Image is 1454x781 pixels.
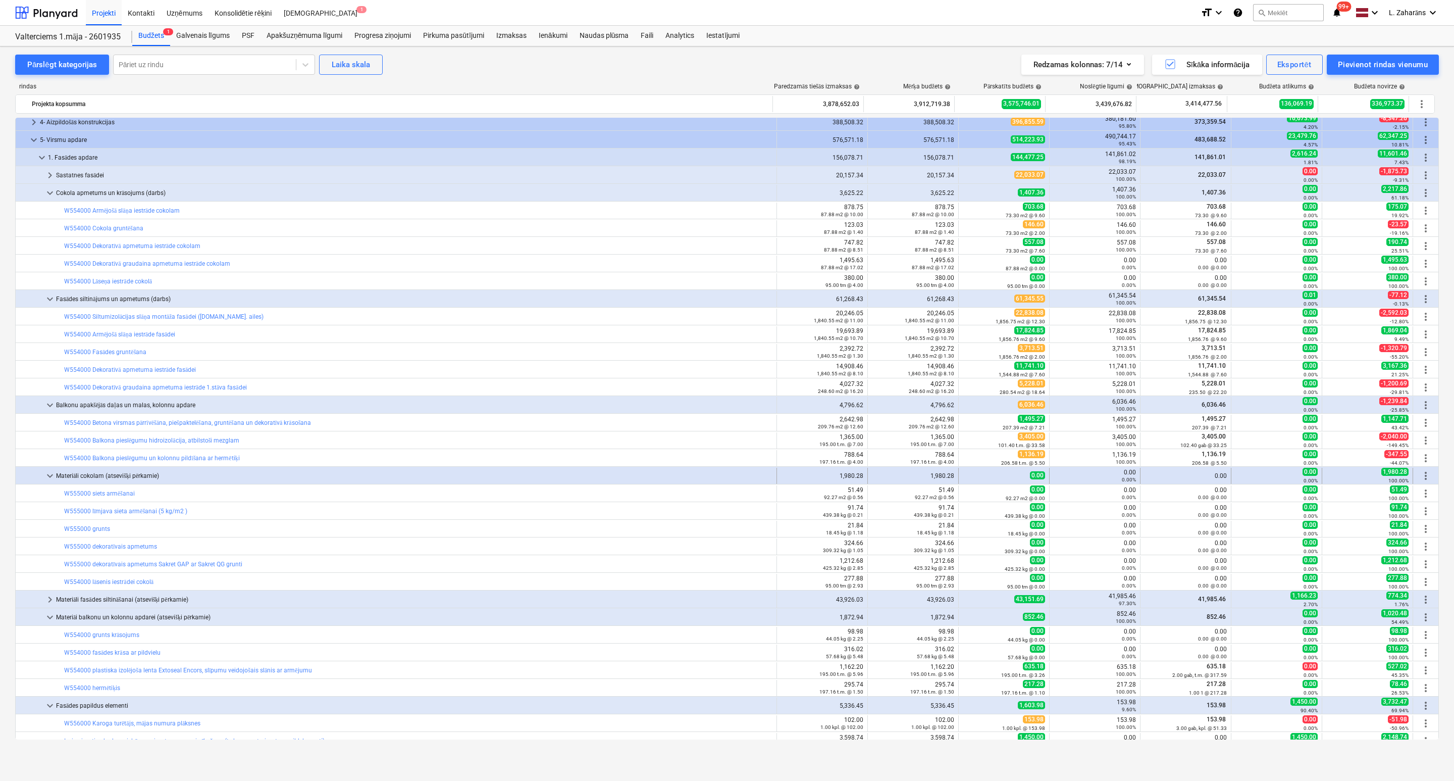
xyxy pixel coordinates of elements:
[872,296,954,303] div: 61,268.43
[64,349,146,356] a: W554000 Fasādes gruntēšana
[1303,220,1318,228] span: 0.00
[1390,230,1409,236] small: -19.16%
[64,437,239,444] a: W554000 Balkona pieslēgumu hidroizolācija, atbilstoši mezglam
[1388,266,1409,271] small: 100.00%
[1006,213,1045,218] small: 73.30 m2 @ 9.60
[1420,205,1432,217] span: Vairāk darbību
[821,212,863,217] small: 87.88 m2 @ 10.00
[1014,309,1045,317] span: 22,838.08
[1054,151,1136,165] div: 141,861.02
[868,96,950,112] div: 3,912,719.38
[1391,142,1409,148] small: 10.81%
[64,543,157,550] a: W555000 dekoratīvais apmetums
[44,169,56,181] span: keyboard_arrow_right
[1420,152,1432,164] span: Vairāk darbību
[700,26,746,46] div: Iestatījumi
[777,96,859,112] div: 3,878,652.03
[170,26,236,46] a: Galvenais līgums
[872,257,954,271] div: 1,495.63
[1420,664,1432,676] span: Vairāk darbību
[1354,83,1405,90] div: Budžeta novirze
[905,318,954,323] small: 1,840.55 m2 @ 11.00
[319,55,383,75] button: Laika skala
[348,26,417,46] div: Progresa ziņojumi
[1420,452,1432,464] span: Vairāk darbību
[1122,265,1136,270] small: 0.00%
[1327,55,1439,75] button: Pievienot rindas vienumu
[1420,275,1432,287] span: Vairāk darbību
[1054,257,1136,271] div: 0.00
[1279,99,1314,109] span: 136,069.19
[64,685,120,692] a: W554000 hermētiķis
[1023,220,1045,228] span: 146.60
[1420,470,1432,482] span: Vairāk darbību
[1124,84,1132,90] span: help
[44,594,56,606] span: keyboard_arrow_right
[781,327,863,341] div: 19,693.89
[852,84,860,90] span: help
[1391,213,1409,218] small: 19.92%
[1303,185,1318,193] span: 0.00
[64,260,230,267] a: W554000 Dekoratīvā graudaina apmetuma iestrāde cokolam
[1116,194,1136,200] small: 100.00%
[64,331,175,338] a: W554000 Armējošā slāņa iestrāde fasādei
[1006,248,1045,254] small: 73.30 m2 @ 7.60
[1304,124,1318,130] small: 4.20%
[1393,177,1409,183] small: -9.31%
[1394,160,1409,165] small: 7.43%
[64,490,135,497] a: W555000 siets armēšanai
[872,172,954,179] div: 20,157.34
[781,189,863,197] div: 3,625.22
[1011,118,1045,126] span: 396,855.59
[1304,195,1318,201] small: 0.00%
[943,84,951,90] span: help
[1198,282,1227,288] small: 0.00 @ 0.00
[490,26,533,46] div: Izmaksas
[1420,611,1432,623] span: Vairāk darbību
[1080,83,1132,90] div: Noslēgtie līgumi
[1388,291,1409,299] span: -77.12
[1379,114,1409,122] span: -8,347.26
[1116,318,1136,323] small: 100.00%
[781,119,863,126] div: 388,508.32
[1386,203,1409,211] span: 175.07
[781,257,863,271] div: 1,495.63
[1185,319,1227,324] small: 1,856.75 @ 12.30
[1124,83,1223,90] div: [DEMOGRAPHIC_DATA] izmaksas
[1054,204,1136,218] div: 703.68
[1303,273,1318,281] span: 0.00
[1206,238,1227,246] span: 557.08
[1420,576,1432,588] span: Vairāk darbību
[1287,114,1318,122] span: 16,673.99
[1404,733,1454,781] iframe: Chat Widget
[774,83,860,90] div: Paredzamās tiešās izmaksas
[781,274,863,288] div: 380.00
[1277,58,1312,71] div: Eksportēt
[44,700,56,712] span: keyboard_arrow_down
[1303,203,1318,211] span: 0.00
[261,26,348,46] div: Apakšuzņēmuma līgumi
[872,310,954,324] div: 20,246.05
[903,83,951,90] div: Mērķa budžets
[1420,647,1432,659] span: Vairāk darbību
[1197,309,1227,316] span: 22,838.08
[1006,230,1045,236] small: 73.30 m2 @ 2.00
[1145,274,1227,288] div: 0.00
[1303,326,1318,334] span: 0.00
[1033,58,1132,71] div: Redzamas kolonnas : 7/14
[1420,169,1432,181] span: Vairāk darbību
[1201,189,1227,196] span: 1,407.36
[1420,558,1432,570] span: Vairāk darbību
[1206,203,1227,210] span: 703.68
[574,26,635,46] a: Naudas plūsma
[1381,256,1409,264] span: 1,495.63
[1266,55,1323,75] button: Eksportēt
[635,26,659,46] a: Faili
[905,335,954,341] small: 1,840.55 m2 @ 10.70
[56,291,772,307] div: Fasādes siltinājums un apmetums (darbs)
[1054,292,1136,306] div: 61,345.54
[163,28,173,35] span: 1
[1386,273,1409,281] span: 380.00
[1420,505,1432,517] span: Vairāk darbību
